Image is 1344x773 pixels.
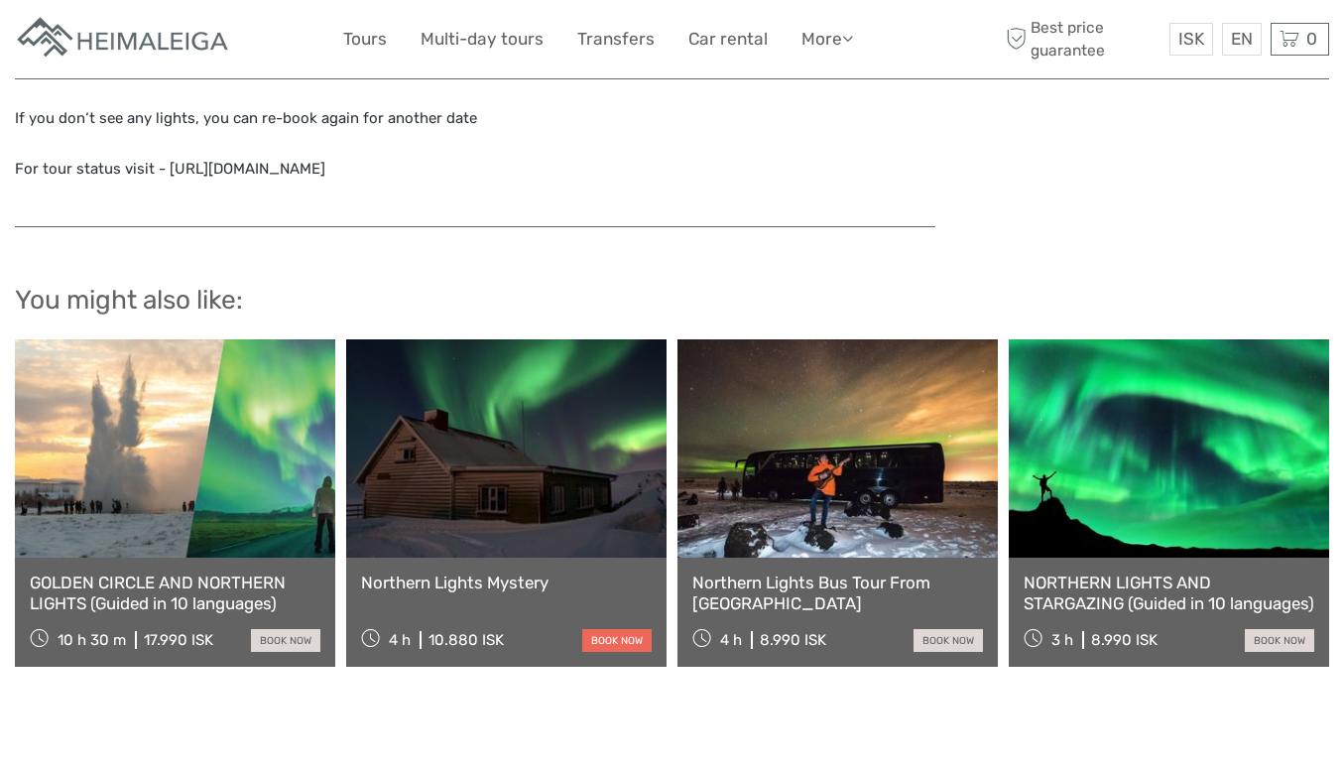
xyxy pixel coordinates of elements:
img: Apartments in Reykjavik [15,15,233,64]
a: Tours [343,25,387,54]
span: Best price guarantee [1001,17,1164,61]
a: GOLDEN CIRCLE AND NORTHERN LIGHTS (Guided in 10 languages) [30,573,320,613]
a: Multi-day tours [421,25,544,54]
a: Northern Lights Bus Tour From [GEOGRAPHIC_DATA] [692,573,983,613]
button: Open LiveChat chat widget [228,31,252,55]
span: 4 h [720,631,742,649]
a: book now [251,629,320,652]
div: EN [1222,23,1262,56]
a: NORTHERN LIGHTS AND STARGAZING (Guided in 10 languages) [1024,573,1314,613]
span: 4 h [389,631,411,649]
a: Northern Lights Mystery [361,573,652,592]
div: 10.880 ISK [428,631,504,649]
div: 8.990 ISK [760,631,826,649]
a: More [801,25,853,54]
span: 0 [1303,29,1320,49]
a: book now [1245,629,1314,652]
a: book now [582,629,652,652]
p: We're away right now. Please check back later! [28,35,224,51]
a: book now [914,629,983,652]
span: 10 h 30 m [58,631,126,649]
span: 3 h [1051,631,1073,649]
a: Car rental [688,25,768,54]
span: ISK [1178,29,1204,49]
div: 17.990 ISK [144,631,213,649]
h2: You might also like: [15,285,1329,317]
a: Transfers [577,25,655,54]
div: 8.990 ISK [1091,631,1158,649]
